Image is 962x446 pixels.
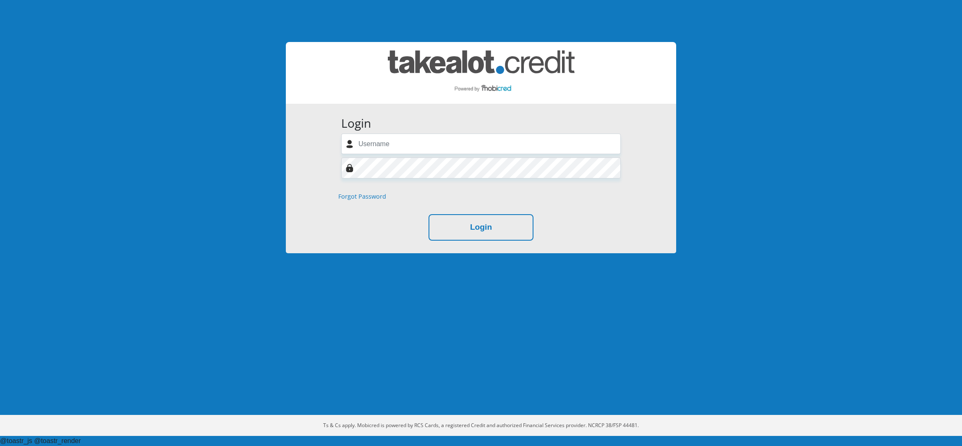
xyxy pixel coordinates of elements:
a: Forgot Password [338,192,386,201]
input: Username [341,134,621,154]
h3: Login [341,116,621,131]
p: Ts & Cs apply. Mobicred is powered by RCS Cards, a registered Credit and authorized Financial Ser... [248,422,714,429]
img: Image [345,164,354,172]
img: takealot_credit logo [388,50,575,95]
button: Login [429,214,533,241]
img: user-icon image [345,140,354,148]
